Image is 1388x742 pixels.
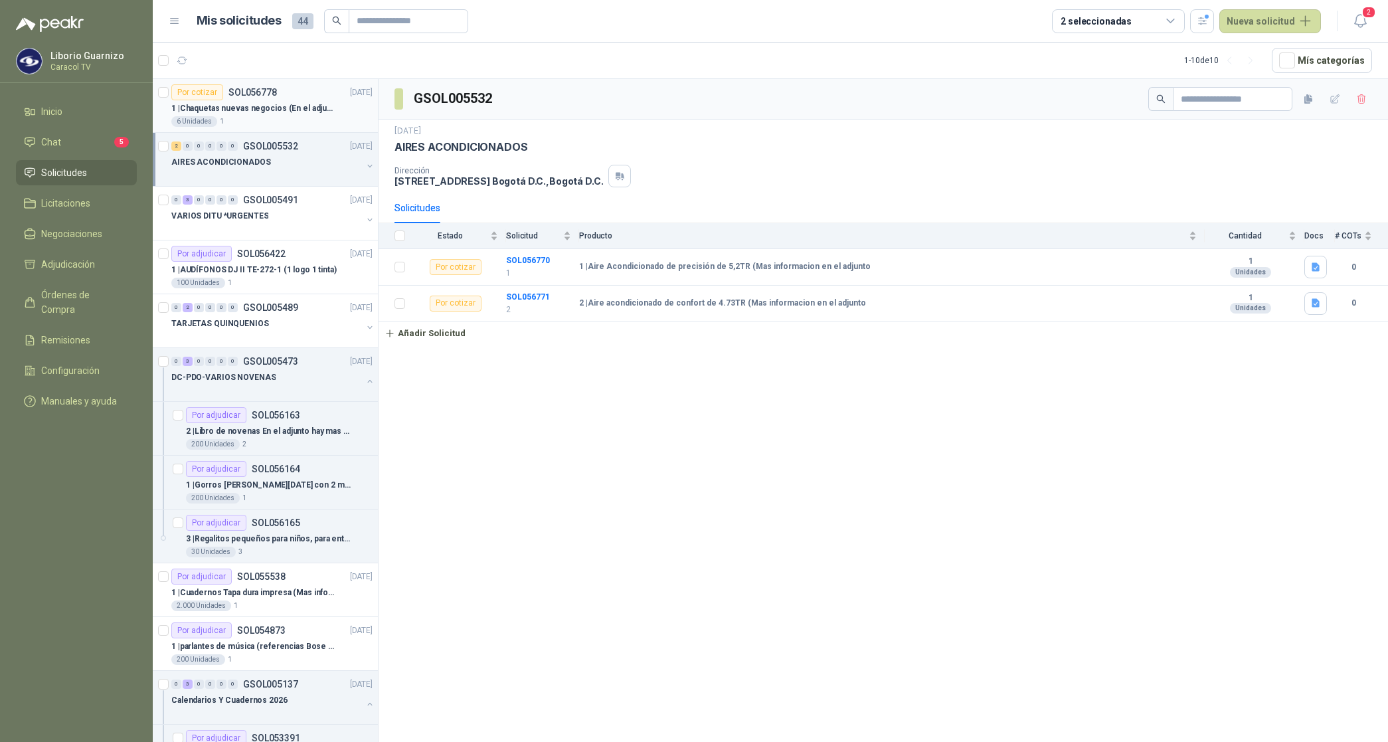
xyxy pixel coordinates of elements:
[171,622,232,638] div: Por adjudicar
[228,278,232,288] p: 1
[186,493,240,504] div: 200 Unidades
[153,456,378,510] a: Por adjudicarSOL0561641 |Gorros [PERSON_NAME][DATE] con 2 marcas200 Unidades1
[350,624,373,637] p: [DATE]
[1335,297,1372,310] b: 0
[41,333,90,347] span: Remisiones
[1348,9,1372,33] button: 2
[183,141,193,151] div: 0
[16,130,137,155] a: Chat5
[153,617,378,671] a: Por adjudicarSOL054873[DATE] 1 |parlantes de música (referencias Bose o Alexa) CON MARCACION 1 LO...
[394,166,603,175] p: Dirección
[171,156,271,169] p: AIRES ACONDICIONADOS
[16,282,137,322] a: Órdenes de Compra
[379,322,1388,345] a: Añadir Solicitud
[171,353,375,396] a: 0 3 0 0 0 0 GSOL005473[DATE] DC-PDO-VARIOS NOVENAS
[41,135,61,149] span: Chat
[171,300,375,342] a: 0 2 0 0 0 0 GSOL005489[DATE] TARJETAS QUINQUENIOS
[1335,223,1388,249] th: # COTs
[506,267,571,280] p: 1
[205,303,215,312] div: 0
[579,223,1205,249] th: Producto
[16,389,137,414] a: Manuales y ayuda
[237,572,286,581] p: SOL055538
[41,257,95,272] span: Adjudicación
[171,116,217,127] div: 6 Unidades
[171,84,223,100] div: Por cotizar
[41,196,90,211] span: Licitaciones
[186,533,351,545] p: 3 | Regalitos pequeños para niños, para entrega en las novenas En el adjunto hay mas especificaci...
[171,318,269,330] p: TARJETAS QUINQUENIOS
[16,99,137,124] a: Inicio
[506,292,550,302] a: SOL056771
[237,626,286,635] p: SOL054873
[414,88,494,109] h3: GSOL005532
[186,461,246,477] div: Por adjudicar
[217,141,226,151] div: 0
[292,13,313,29] span: 44
[194,680,204,689] div: 0
[506,304,571,316] p: 2
[153,563,378,617] a: Por adjudicarSOL055538[DATE] 1 |Cuadernos Tapa dura impresa (Mas informacion en el adjunto)2.000 ...
[41,165,87,180] span: Solicitudes
[430,296,481,312] div: Por cotizar
[217,357,226,366] div: 0
[171,371,276,384] p: DC-PDO-VARIOS NOVENAS
[243,680,298,689] p: GSOL005137
[350,140,373,153] p: [DATE]
[1304,223,1335,249] th: Docs
[228,141,238,151] div: 0
[153,510,378,563] a: Por adjudicarSOL0561653 |Regalitos pequeños para niños, para entrega en las novenas En el adjunto...
[1184,50,1261,71] div: 1 - 10 de 10
[114,137,129,147] span: 5
[430,259,481,275] div: Por cotizar
[1230,303,1271,314] div: Unidades
[1156,94,1166,104] span: search
[183,680,193,689] div: 3
[379,322,472,345] button: Añadir Solicitud
[350,302,373,314] p: [DATE]
[153,79,378,133] a: Por cotizarSOL056778[DATE] 1 |Chaquetas nuevas negocios (En el adjunto mas informacion)6 Unidades1
[16,221,137,246] a: Negociaciones
[41,288,124,317] span: Órdenes de Compra
[205,357,215,366] div: 0
[1205,231,1286,240] span: Cantidad
[242,439,246,450] p: 2
[16,16,84,32] img: Logo peakr
[50,51,133,60] p: Liborio Guarnizo
[186,407,246,423] div: Por adjudicar
[1061,14,1132,29] div: 2 seleccionadas
[394,175,603,187] p: [STREET_ADDRESS] Bogotá D.C. , Bogotá D.C.
[183,357,193,366] div: 3
[171,138,375,181] a: 2 0 0 0 0 0 GSOL005532[DATE] AIRES ACONDICIONADOS
[350,678,373,691] p: [DATE]
[228,88,277,97] p: SOL056778
[252,464,300,474] p: SOL056164
[194,195,204,205] div: 0
[183,195,193,205] div: 3
[243,141,298,151] p: GSOL005532
[350,571,373,583] p: [DATE]
[1205,293,1296,304] b: 1
[194,141,204,151] div: 0
[228,357,238,366] div: 0
[252,518,300,527] p: SOL056165
[1272,48,1372,73] button: Mís categorías
[252,411,300,420] p: SOL056163
[171,210,268,223] p: VARIOS DITU *URGENTES
[205,195,215,205] div: 0
[243,357,298,366] p: GSOL005473
[1205,223,1304,249] th: Cantidad
[228,654,232,665] p: 1
[186,515,246,531] div: Por adjudicar
[17,48,42,74] img: Company Logo
[171,195,181,205] div: 0
[579,262,871,272] b: 1 | Aire Acondicionado de precisión de 5,2TR (Mas informacion en el adjunto
[242,493,246,504] p: 1
[237,249,286,258] p: SOL056422
[186,425,351,438] p: 2 | Libro de novenas En el adjunto hay mas especificaciones
[394,201,440,215] div: Solicitudes
[1205,256,1296,267] b: 1
[1361,6,1376,19] span: 2
[234,601,238,611] p: 1
[243,303,298,312] p: GSOL005489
